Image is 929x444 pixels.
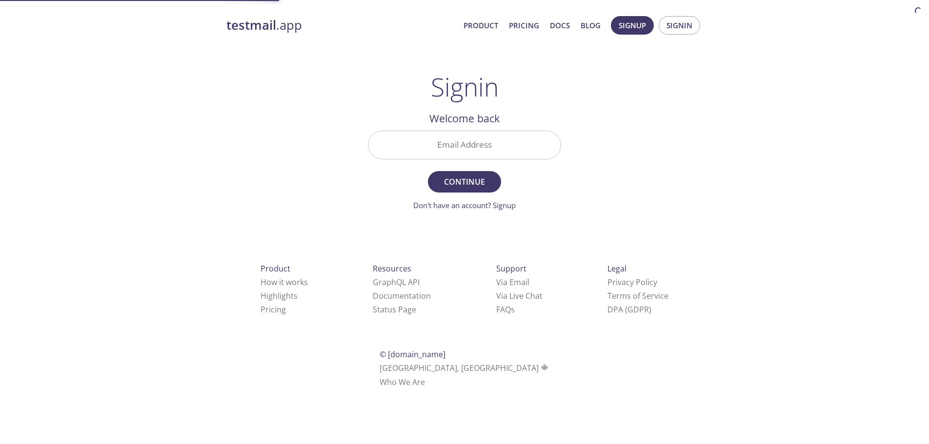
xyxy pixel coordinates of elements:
a: Docs [550,19,570,32]
a: Product [464,19,498,32]
span: Signin [666,19,692,32]
a: Privacy Policy [607,277,657,288]
span: [GEOGRAPHIC_DATA], [GEOGRAPHIC_DATA] [380,363,550,373]
span: Resources [373,263,411,274]
a: Blog [581,19,601,32]
a: Via Email [496,277,529,288]
h1: Signin [431,72,499,101]
span: Support [496,263,526,274]
a: DPA (GDPR) [607,304,651,315]
button: Signup [611,16,654,35]
a: Via Live Chat [496,290,543,301]
a: Don't have an account? Signup [413,200,516,210]
span: Signup [619,19,646,32]
a: FAQ [496,304,515,315]
button: Signin [659,16,700,35]
span: Product [261,263,290,274]
button: Continue [428,171,501,193]
strong: testmail [226,17,276,34]
a: Documentation [373,290,431,301]
span: © [DOMAIN_NAME] [380,349,445,360]
a: Pricing [509,19,539,32]
span: s [511,304,515,315]
a: Highlights [261,290,298,301]
a: How it works [261,277,308,288]
a: Terms of Service [607,290,668,301]
h2: Welcome back [368,110,561,127]
a: Who We Are [380,377,425,387]
span: Legal [607,263,626,274]
a: Pricing [261,304,286,315]
a: testmail.app [226,17,456,34]
a: GraphQL API [373,277,420,288]
span: Continue [439,175,490,189]
a: Status Page [373,304,416,315]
